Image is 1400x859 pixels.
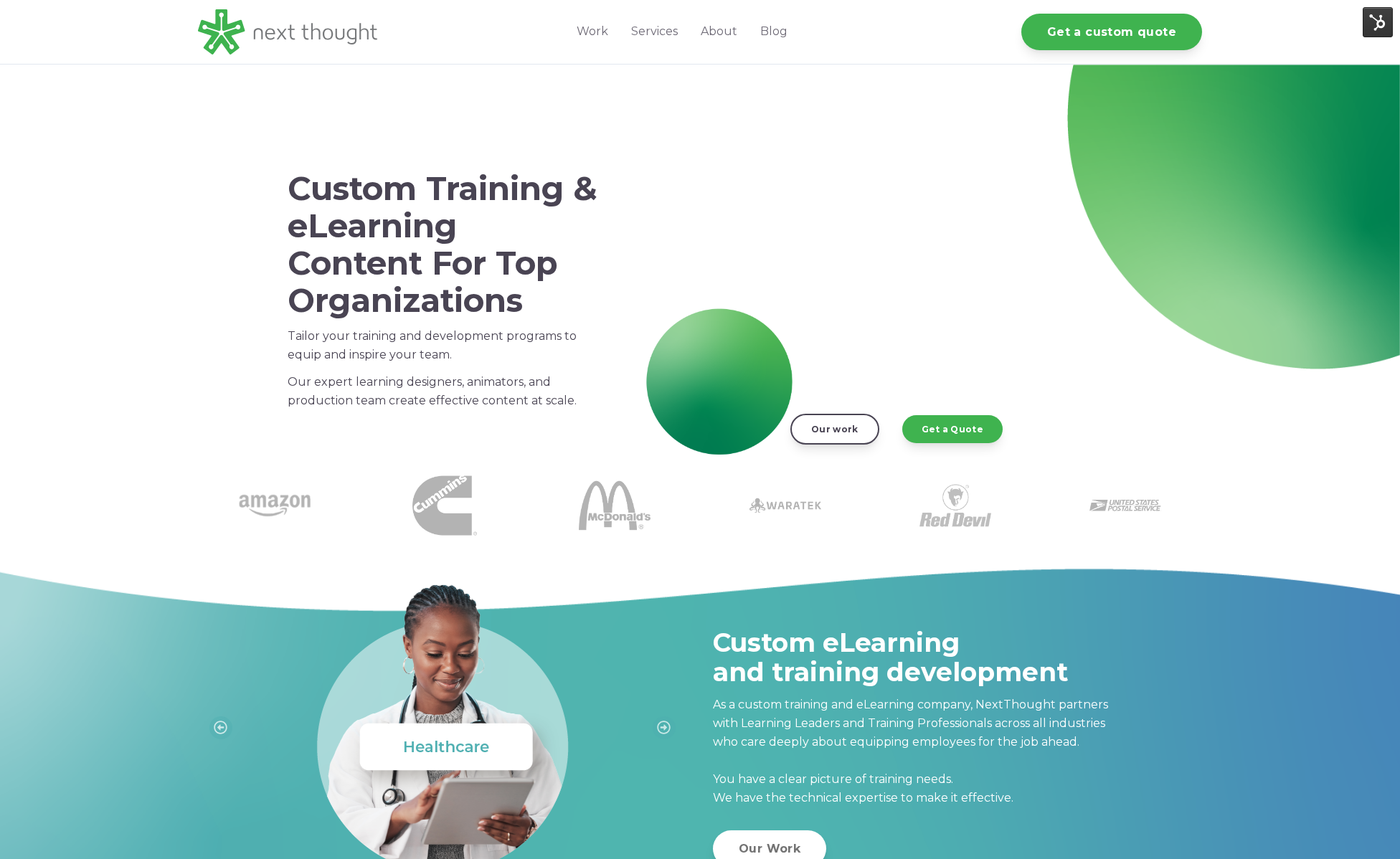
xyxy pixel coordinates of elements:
[209,716,232,739] button: Go to last slide
[713,627,1068,688] span: Custom eLearning and training development
[288,327,597,364] p: Tailor your training and development programs to equip and inspire your team.
[288,170,597,318] h1: Custom Training & eLearning Content For Top Organizations
[749,470,821,541] img: Waratek logo
[1021,14,1202,50] a: Get a custom quote
[902,415,1003,442] a: Get a Quote
[713,698,1108,805] span: As a custom training and eLearning company, NextThought partners with Learning Leaders and Traini...
[579,470,651,541] img: McDonalds 1
[1363,7,1393,37] img: HubSpot Tools Menu Toggle
[653,716,676,739] button: Next slide
[790,414,879,444] a: Our work
[412,473,477,538] img: Cummins
[919,470,991,541] img: Red Devil
[198,9,377,54] img: LG - NextThought Logo
[1089,470,1161,541] img: USPS
[288,373,597,410] p: Our expert learning designers, animators, and production team create effective content at scale.
[677,158,1107,400] iframe: NextThought Reel
[239,470,311,541] img: amazon-1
